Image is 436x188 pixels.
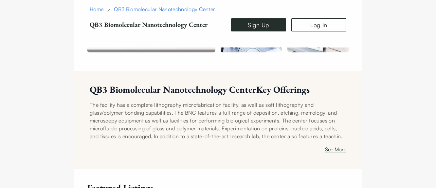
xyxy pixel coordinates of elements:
button: See More [325,145,346,156]
p: QB3 Biomolecular Nanotechnology Center [90,21,208,29]
div: QB3 Biomolecular Nanotechnology Center [114,5,215,13]
h2: QB3 Biomolecular Nanotechnology Center Key Offerings [90,84,346,95]
p: The facility has a complete lithography microfabrication facility, as well as soft lithography an... [90,101,346,140]
a: Home [90,5,103,13]
a: Sign Up [231,18,286,31]
a: Log In [291,18,346,31]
